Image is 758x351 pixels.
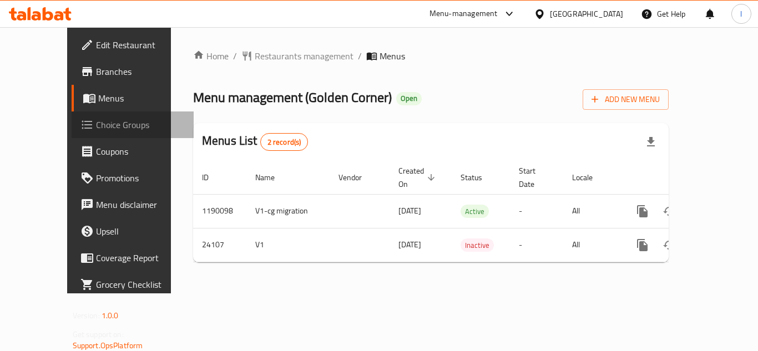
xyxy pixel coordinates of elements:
span: Name [255,171,289,184]
a: Coverage Report [72,245,194,271]
span: Version: [73,308,100,323]
span: Status [461,171,497,184]
div: [GEOGRAPHIC_DATA] [550,8,623,20]
td: - [510,194,563,228]
a: Upsell [72,218,194,245]
span: Upsell [96,225,185,238]
span: Menu disclaimer [96,198,185,211]
span: Grocery Checklist [96,278,185,291]
span: Menu management ( Golden Corner ) [193,85,392,110]
span: Add New Menu [592,93,660,106]
button: Change Status [656,232,683,258]
span: Vendor [338,171,376,184]
span: Branches [96,65,185,78]
td: 1190098 [193,194,246,228]
div: Export file [638,129,664,155]
button: Change Status [656,198,683,225]
a: Choice Groups [72,111,194,138]
button: Add New Menu [583,89,669,110]
table: enhanced table [193,161,745,262]
td: All [563,228,620,262]
a: Coupons [72,138,194,165]
a: Edit Restaurant [72,32,194,58]
span: Menus [380,49,405,63]
span: [DATE] [398,204,421,218]
span: Inactive [461,239,494,252]
div: Open [396,92,422,105]
span: Locale [572,171,607,184]
div: Menu-management [429,7,498,21]
h2: Menus List [202,133,308,151]
span: Coupons [96,145,185,158]
span: 1.0.0 [102,308,119,323]
span: Edit Restaurant [96,38,185,52]
div: Total records count [260,133,309,151]
td: All [563,194,620,228]
a: Promotions [72,165,194,191]
span: Start Date [519,164,550,191]
li: / [233,49,237,63]
a: Menus [72,85,194,111]
span: Restaurants management [255,49,353,63]
th: Actions [620,161,745,195]
button: more [629,198,656,225]
span: Menus [98,91,185,105]
a: Home [193,49,229,63]
span: [DATE] [398,237,421,252]
span: 2 record(s) [261,137,308,147]
span: Open [396,94,422,103]
span: Promotions [96,171,185,185]
a: Menu disclaimer [72,191,194,218]
td: V1 [246,228,330,262]
nav: breadcrumb [193,49,669,63]
button: more [629,232,656,258]
span: ID [202,171,223,184]
span: Created On [398,164,438,191]
span: Active [461,205,489,218]
span: Coverage Report [96,251,185,264]
li: / [358,49,362,63]
a: Branches [72,58,194,85]
span: l [740,8,742,20]
span: Choice Groups [96,118,185,131]
td: - [510,228,563,262]
td: 24107 [193,228,246,262]
td: V1-cg migration [246,194,330,228]
span: Get support on: [73,327,124,342]
a: Restaurants management [241,49,353,63]
a: Grocery Checklist [72,271,194,298]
